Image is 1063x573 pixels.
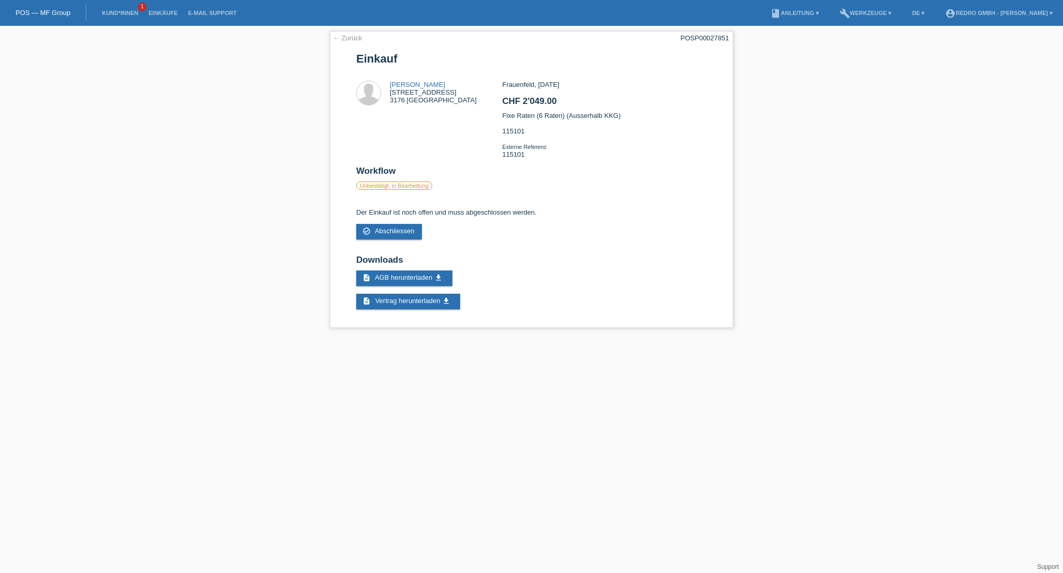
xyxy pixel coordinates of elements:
[680,34,729,42] div: POSP00027851
[390,81,445,88] a: [PERSON_NAME]
[375,274,432,281] span: AGB herunterladen
[840,8,850,19] i: build
[356,270,452,286] a: description AGB herunterladen get_app
[940,10,1058,16] a: account_circleRedro GmbH - [PERSON_NAME] ▾
[834,10,897,16] a: buildWerkzeuge ▾
[375,227,415,235] span: Abschliessen
[138,3,146,11] span: 1
[390,81,477,104] div: [STREET_ADDRESS] 3176 [GEOGRAPHIC_DATA]
[356,182,432,190] label: Unbestätigt, in Bearbeitung
[434,274,443,282] i: get_app
[362,274,371,282] i: description
[1037,563,1059,570] a: Support
[907,10,930,16] a: DE ▾
[356,166,707,182] h2: Workflow
[945,8,955,19] i: account_circle
[356,255,707,270] h2: Downloads
[375,297,441,305] span: Vertrag herunterladen
[502,81,706,166] div: Frauenfeld, [DATE] Fixe Raten (6 Raten) (Ausserhalb KKG) 115101 115101
[97,10,143,16] a: Kund*innen
[356,224,422,239] a: check_circle_outline Abschliessen
[356,208,707,216] p: Der Einkauf ist noch offen und muss abgeschlossen werden.
[770,8,781,19] i: book
[183,10,242,16] a: E-Mail Support
[502,96,706,112] h2: CHF 2'049.00
[362,227,371,235] i: check_circle_outline
[333,34,362,42] a: ← Zurück
[502,144,546,150] span: Externe Referenz
[356,294,460,309] a: description Vertrag herunterladen get_app
[143,10,183,16] a: Einkäufe
[16,9,70,17] a: POS — MF Group
[442,297,450,305] i: get_app
[356,52,707,65] h1: Einkauf
[362,297,371,305] i: description
[765,10,824,16] a: bookAnleitung ▾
